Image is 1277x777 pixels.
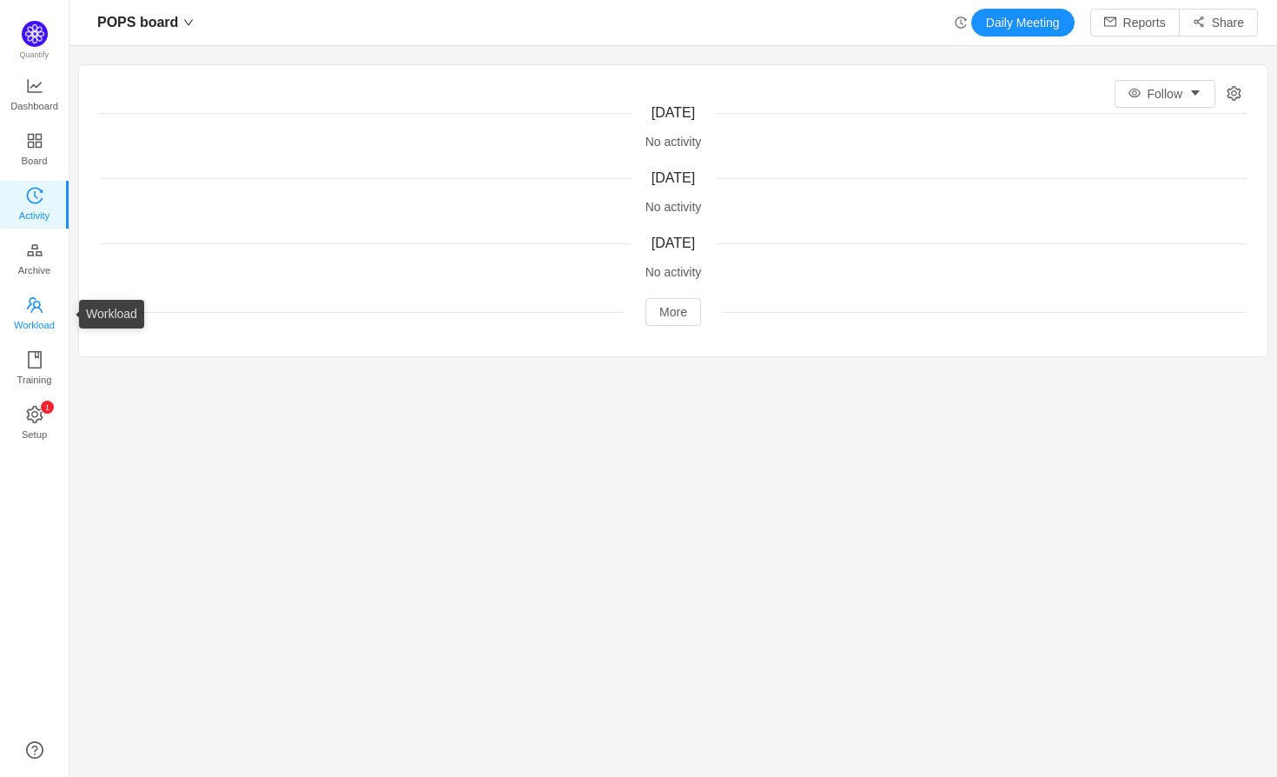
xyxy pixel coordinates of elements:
[97,9,178,37] span: POPS board
[100,133,1247,151] div: No activity
[20,50,50,59] span: Quantify
[26,77,43,95] i: icon: line-chart
[22,417,47,452] span: Setup
[1115,80,1215,108] button: icon: eyeFollowicon: caret-down
[22,143,48,178] span: Board
[955,17,967,29] i: icon: history
[971,9,1075,37] button: Daily Meeting
[10,89,58,123] span: Dashboard
[44,401,49,414] p: 1
[26,187,43,204] i: icon: history
[26,407,43,442] a: icon: settingSetup
[1227,86,1241,101] i: icon: setting
[652,105,695,120] span: [DATE]
[26,406,43,423] i: icon: setting
[1090,9,1180,37] button: icon: mailReports
[26,78,43,113] a: Dashboard
[14,308,55,342] span: Workload
[17,362,51,397] span: Training
[26,741,43,759] a: icon: question-circle
[100,198,1247,216] div: No activity
[652,170,695,185] span: [DATE]
[26,188,43,222] a: Activity
[41,401,54,414] sup: 1
[22,21,48,47] img: Quantify
[1179,9,1258,37] button: icon: share-altShare
[26,132,43,149] i: icon: appstore
[26,296,43,314] i: icon: team
[26,297,43,332] a: Workload
[26,242,43,259] i: icon: gold
[100,263,1247,282] div: No activity
[645,298,701,326] button: More
[26,133,43,168] a: Board
[652,236,695,250] span: [DATE]
[26,352,43,387] a: Training
[18,253,50,288] span: Archive
[183,17,194,28] i: icon: down
[26,351,43,369] i: icon: book
[26,242,43,277] a: Archive
[19,198,50,233] span: Activity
